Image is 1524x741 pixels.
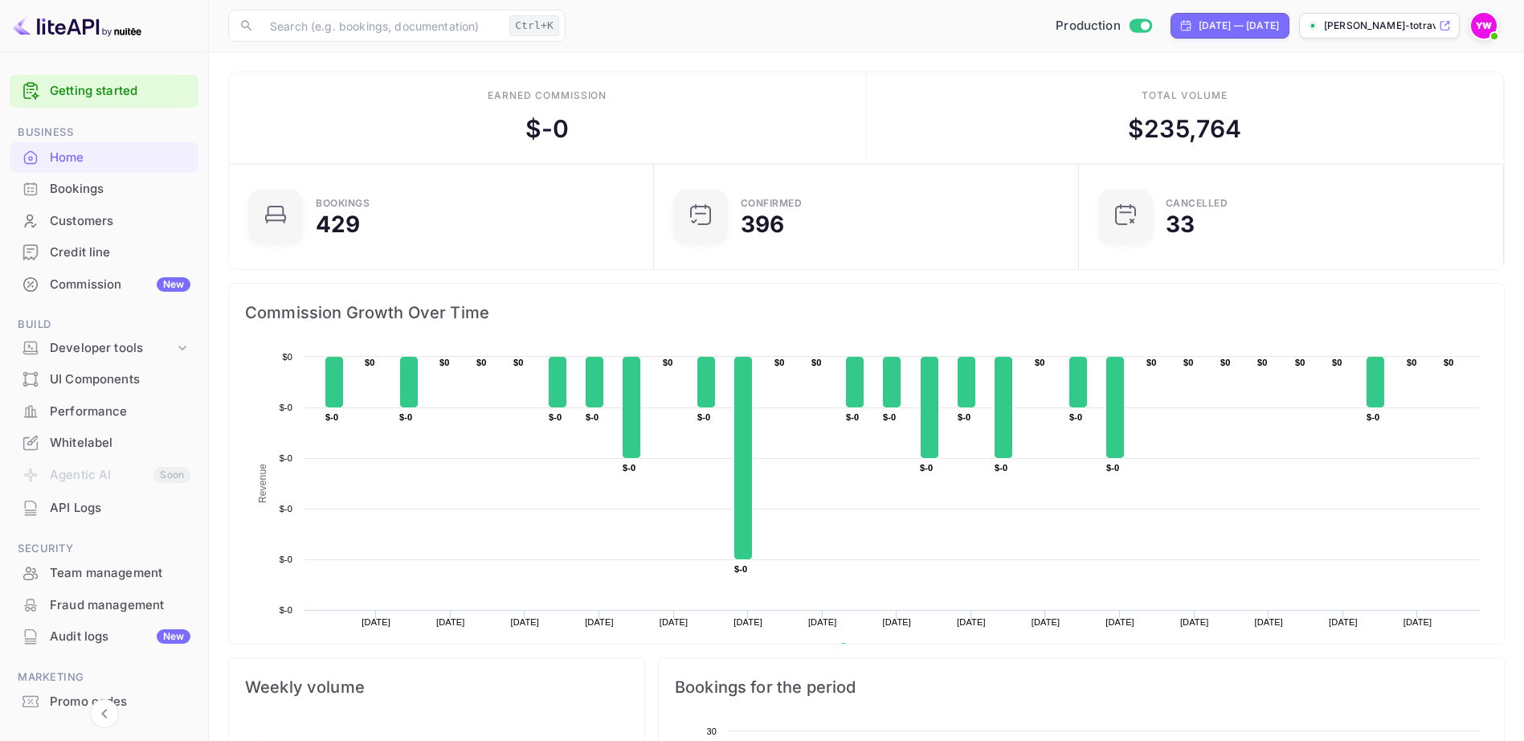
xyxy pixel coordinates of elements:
[10,686,198,718] div: Promo codes
[488,88,607,103] div: Earned commission
[811,358,822,367] text: $0
[10,142,198,172] a: Home
[734,564,747,574] text: $-0
[10,364,198,394] a: UI Components
[10,590,198,621] div: Fraud management
[50,499,190,518] div: API Logs
[10,75,198,108] div: Getting started
[1324,18,1436,33] p: [PERSON_NAME]-totravel...
[1254,617,1283,627] text: [DATE]
[623,463,635,473] text: $-0
[1403,617,1432,627] text: [DATE]
[883,412,896,422] text: $-0
[1032,617,1060,627] text: [DATE]
[476,358,487,367] text: $0
[10,686,198,716] a: Promo codes
[316,199,370,208] div: Bookings
[10,237,198,267] a: Credit line
[257,464,268,503] text: Revenue
[1035,358,1045,367] text: $0
[50,628,190,646] div: Audit logs
[50,434,190,452] div: Whitelabel
[1049,17,1158,35] div: Switch to Sandbox mode
[50,693,190,711] div: Promo codes
[10,493,198,522] a: API Logs
[10,558,198,589] div: Team management
[1146,358,1157,367] text: $0
[549,412,562,422] text: $-0
[10,396,198,426] a: Performance
[1367,412,1379,422] text: $-0
[280,555,292,564] text: $-0
[1329,617,1358,627] text: [DATE]
[362,617,390,627] text: [DATE]
[10,206,198,237] div: Customers
[157,277,190,292] div: New
[525,111,569,147] div: $ -0
[10,590,198,620] a: Fraud management
[1106,463,1119,473] text: $-0
[245,300,1488,325] span: Commission Growth Over Time
[958,412,970,422] text: $-0
[50,212,190,231] div: Customers
[50,564,190,583] div: Team management
[10,174,198,205] div: Bookings
[10,124,198,141] span: Business
[50,82,190,100] a: Getting started
[1220,358,1231,367] text: $0
[1407,358,1417,367] text: $0
[280,453,292,463] text: $-0
[697,412,710,422] text: $-0
[10,428,198,457] a: Whitelabel
[513,358,524,367] text: $0
[1105,617,1134,627] text: [DATE]
[1471,13,1497,39] img: Yahav Winkler
[733,617,762,627] text: [DATE]
[1183,358,1194,367] text: $0
[50,276,190,294] div: Commission
[260,10,503,42] input: Search (e.g. bookings, documentation)
[1444,358,1454,367] text: $0
[50,596,190,615] div: Fraud management
[50,180,190,199] div: Bookings
[10,558,198,587] a: Team management
[10,269,198,299] a: CommissionNew
[883,617,912,627] text: [DATE]
[280,605,292,615] text: $-0
[157,629,190,644] div: New
[280,504,292,514] text: $-0
[586,412,599,422] text: $-0
[50,370,190,389] div: UI Components
[10,142,198,174] div: Home
[741,199,803,208] div: Confirmed
[280,403,292,412] text: $-0
[10,428,198,459] div: Whitelabel
[920,463,933,473] text: $-0
[741,213,784,235] div: 396
[846,412,859,422] text: $-0
[50,149,190,167] div: Home
[1257,358,1268,367] text: $0
[1166,213,1195,235] div: 33
[50,244,190,262] div: Credit line
[995,463,1007,473] text: $-0
[663,358,673,367] text: $0
[436,617,465,627] text: [DATE]
[854,643,895,654] text: Revenue
[245,674,628,700] span: Weekly volume
[10,237,198,268] div: Credit line
[10,316,198,334] span: Build
[10,206,198,235] a: Customers
[13,13,141,39] img: LiteAPI logo
[316,213,360,235] div: 429
[511,617,540,627] text: [DATE]
[1199,18,1279,33] div: [DATE] — [DATE]
[10,621,198,653] div: Audit logsNew
[957,617,986,627] text: [DATE]
[325,412,338,422] text: $-0
[675,674,1488,700] span: Bookings for the period
[365,358,375,367] text: $0
[90,699,119,728] button: Collapse navigation
[1069,412,1082,422] text: $-0
[10,364,198,395] div: UI Components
